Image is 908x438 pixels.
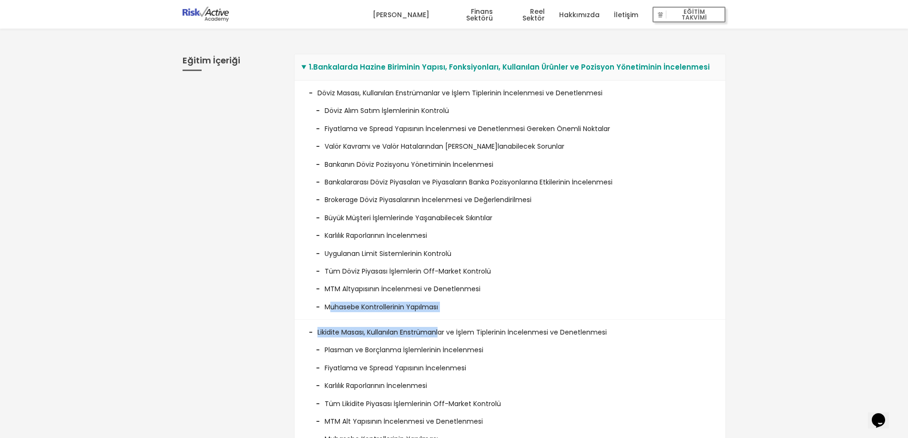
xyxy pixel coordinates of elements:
li: Bankalararası Döviz Piyasaları ve Piyasaların Banka Pozisyonlarına Etkilerinin İncelenmesi [309,170,711,187]
li: Fiyatlama ve Spread Yapısının İncelenmesi [309,356,711,373]
a: Hakkımızda [559,0,600,29]
li: MTM Altyapısının İncelenmesi ve Denetlenmesi [309,276,711,294]
li: Fiyatlama ve Spread Yapısının İncelenmesi ve Denetlenmesi Gereken Önemli Noktalar [309,116,711,134]
li: Tüm Döviz Piyasası İşlemlerin Off-Market Kontrolü [309,259,711,276]
li: Karlılık Raporlarının İncelenmesi [309,223,711,241]
li: MTM Alt Yapısının İncelenmesi ve Denetlenmesi [309,409,711,427]
li: Döviz Alım Satım İşlemlerinin Kontrolü [309,98,711,116]
li: Plasman ve Borçlanma İşlemlerinin İncelenmesi [309,337,711,355]
summary: 1.Bankalarda Hazine Biriminin Yapısı, Fonksiyonları, Kullanılan Ürünler ve Pozisyon Yönetiminin İ... [295,54,725,81]
button: EĞİTİM TAKVİMİ [653,7,725,23]
a: Finans Sektörü [444,0,493,29]
li: Uygulanan Limit Sistemlerinin Kontrolü [309,241,711,259]
iframe: chat widget [868,400,898,428]
li: Muhasebe Kontrollerinin Yapılması [309,295,711,312]
li: Valör Kavramı ve Valör Hatalarından [PERSON_NAME]lanabilecek Sorunlar [309,134,711,152]
img: logo-dark.png [183,7,229,22]
h3: Eğitim İçeriği [183,54,280,71]
a: Reel Sektör [507,0,545,29]
a: [PERSON_NAME] [373,0,429,29]
li: Büyük Müşteri İşlemlerinde Yaşanabilecek Sıkıntılar [309,205,711,223]
a: İletişim [614,0,638,29]
span: EĞİTİM TAKVİMİ [666,8,722,21]
a: EĞİTİM TAKVİMİ [653,0,725,29]
li: Brokerage Döviz Piyasalarının İncelenmesi ve Değerlendirilmesi [309,187,711,205]
li: Tüm Likidite Piyasası İşlemlerinin Off-Market Kontrolü [309,391,711,409]
li: Döviz Masası, Kullanılan Enstrümanlar ve İşlem Tiplerinin İncelenmesi ve Denetlenmesi [295,81,725,320]
li: Bankanın Döviz Pozisyonu Yönetiminin İncelenmesi [309,152,711,170]
li: Karlılık Raporlarının İncelenmesi [309,373,711,391]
